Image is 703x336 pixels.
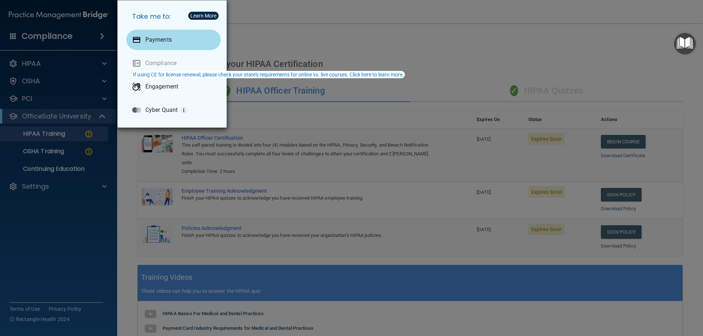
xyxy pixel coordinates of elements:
p: Payments [145,36,172,44]
button: If using CE for license renewal, please check your state's requirements for online vs. live cours... [132,71,405,78]
p: Engagement [145,83,178,90]
p: Cyber Quant [145,106,178,114]
button: Learn More [188,12,219,20]
div: Learn More [190,13,216,18]
button: Open Resource Center [674,33,696,54]
h5: Take me to: [126,6,221,27]
a: Compliance [126,53,221,73]
a: Engagement [126,76,221,97]
a: Payments [126,30,221,50]
div: If using CE for license renewal, please check your state's requirements for online vs. live cours... [133,72,404,77]
a: Cyber Quant [126,100,221,120]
